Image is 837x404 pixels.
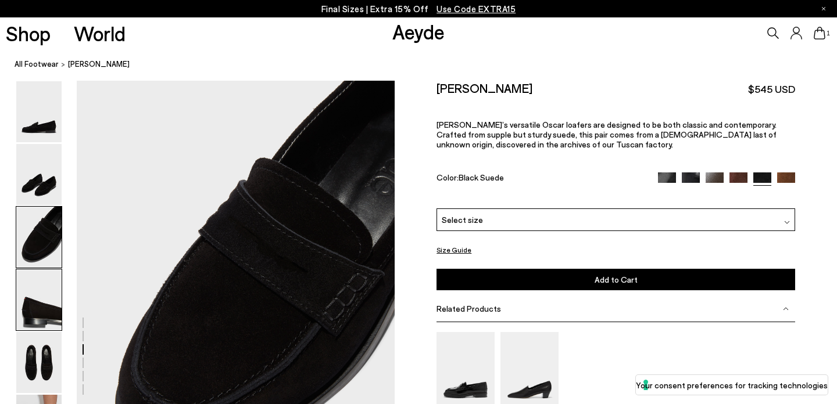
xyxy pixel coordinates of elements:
[16,332,62,393] img: Oscar Suede Loafers - Image 5
[437,304,501,313] span: Related Products
[814,27,825,39] a: 1
[437,172,646,185] div: Color:
[748,82,795,96] span: $545 USD
[437,81,532,95] h2: [PERSON_NAME]
[16,81,62,142] img: Oscar Suede Loafers - Image 1
[392,19,445,44] a: Aeyde
[15,49,837,81] nav: breadcrumb
[6,23,51,44] a: Shop
[636,375,828,395] button: Your consent preferences for tracking technologies
[636,379,828,391] label: Your consent preferences for tracking technologies
[825,30,831,37] span: 1
[321,2,516,16] p: Final Sizes | Extra 15% Off
[16,269,62,330] img: Oscar Suede Loafers - Image 4
[784,219,790,225] img: svg%3E
[437,243,471,257] button: Size Guide
[437,120,777,149] span: [PERSON_NAME]’s versatile Oscar loafers are designed to be both classic and contemporary. Crafted...
[74,23,126,44] a: World
[595,275,638,284] span: Add to Cart
[16,207,62,268] img: Oscar Suede Loafers - Image 3
[16,144,62,205] img: Oscar Suede Loafers - Image 2
[459,172,504,182] span: Black Suede
[442,214,483,226] span: Select size
[437,3,516,14] span: Navigate to /collections/ss25-final-sizes
[15,58,59,70] a: All Footwear
[68,58,130,70] span: [PERSON_NAME]
[783,306,789,312] img: svg%3E
[437,269,795,290] button: Add to Cart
